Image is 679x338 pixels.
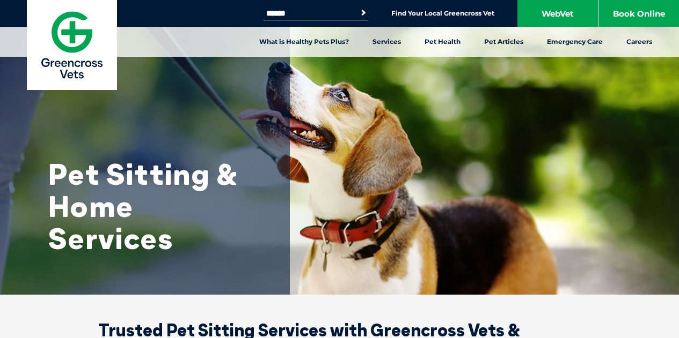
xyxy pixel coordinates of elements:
h1: Pet Sitting & Home Services [48,158,263,254]
a: Pet Health [413,27,472,57]
button: Search [358,7,369,18]
a: Find Your Local Greencross Vet [391,9,494,18]
a: Pet Articles [472,27,535,57]
a: Emergency Care [535,27,615,57]
a: Services [361,27,413,57]
a: Careers [615,27,664,57]
a: What is Healthy Pets Plus? [247,27,361,57]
